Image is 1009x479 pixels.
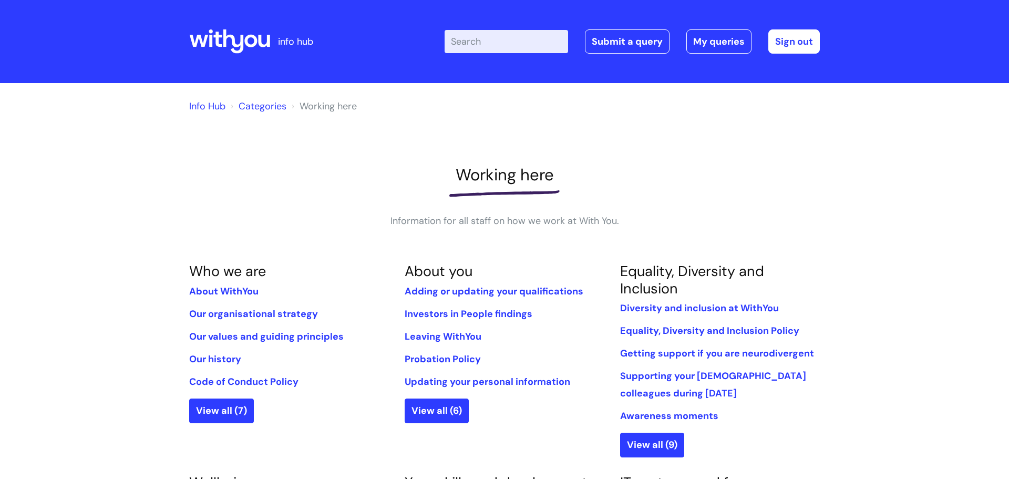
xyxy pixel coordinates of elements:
a: My queries [686,29,751,54]
a: Leaving WithYou [405,330,481,343]
h1: Working here [189,165,820,185]
li: Working here [289,98,357,115]
a: Awareness moments [620,410,718,422]
a: Code of Conduct Policy [189,375,298,388]
a: Equality, Diversity and Inclusion Policy [620,324,799,337]
li: Solution home [228,98,286,115]
div: | - [445,29,820,54]
a: Adding or updating your qualifications [405,285,583,298]
p: Information for all staff on how we work at With You. [347,212,662,229]
p: info hub [278,33,313,50]
a: Probation Policy [405,353,481,365]
a: Our organisational strategy [189,308,318,320]
a: View all (7) [189,399,254,423]
a: Categories [239,100,286,113]
a: Who we are [189,262,266,280]
a: Sign out [768,29,820,54]
a: Our values and guiding principles [189,330,344,343]
a: Diversity and inclusion at WithYou [620,302,779,314]
a: About WithYou [189,285,259,298]
a: View all (9) [620,433,684,457]
a: Getting support if you are neurodivergent [620,347,814,360]
a: Investors in People findings [405,308,532,320]
a: About you [405,262,472,280]
input: Search [445,30,568,53]
a: Our history [189,353,241,365]
a: View all (6) [405,399,469,423]
a: Submit a query [585,29,670,54]
a: Info Hub [189,100,225,113]
a: Updating your personal information [405,375,570,388]
a: Supporting your [DEMOGRAPHIC_DATA] colleagues during [DATE] [620,370,806,399]
a: Equality, Diversity and Inclusion [620,262,764,297]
